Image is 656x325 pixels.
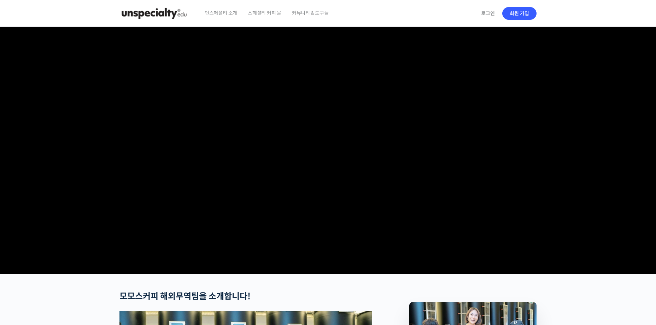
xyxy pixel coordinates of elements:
strong: 모모스커피 해외무역팀을 소개합니다! [119,291,251,302]
a: 로그인 [477,5,499,22]
a: 회원 가입 [502,7,537,20]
